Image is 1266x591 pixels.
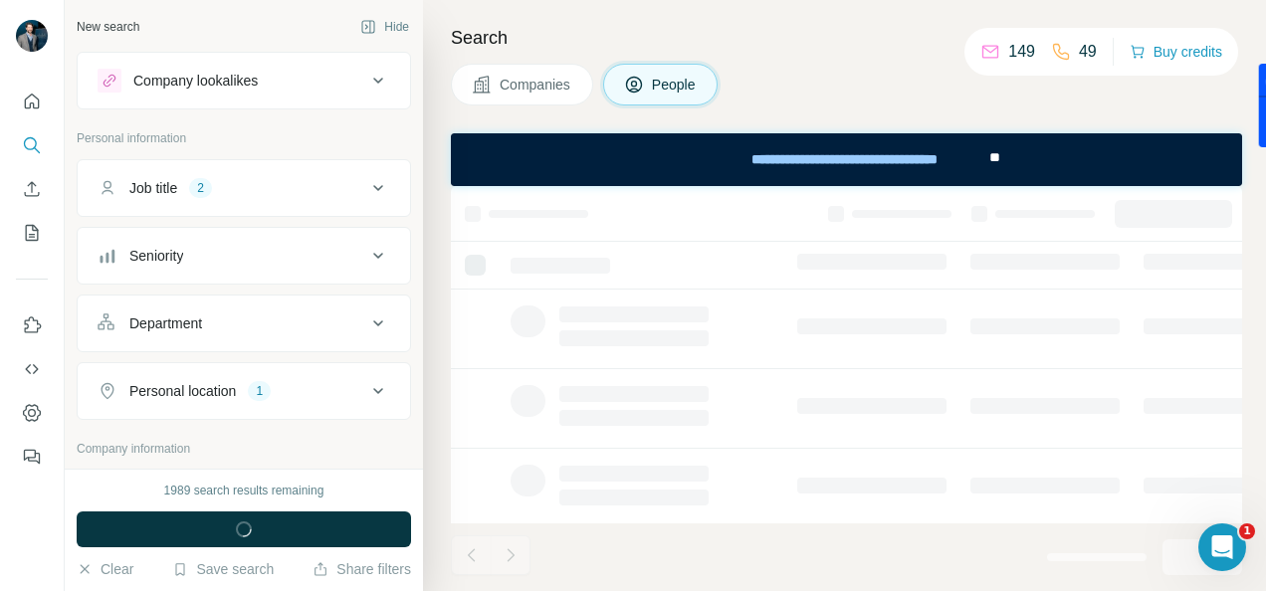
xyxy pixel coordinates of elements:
button: My lists [16,215,48,251]
button: Use Surfe API [16,351,48,387]
button: Department [78,299,410,347]
div: 2 [189,179,212,197]
p: Company information [77,440,411,458]
button: Use Surfe on LinkedIn [16,307,48,343]
span: Companies [500,75,572,95]
div: Personal location [129,381,236,401]
button: Buy credits [1130,38,1222,66]
button: Clear [77,559,133,579]
iframe: Banner [451,133,1242,186]
button: Job title2 [78,164,410,212]
div: Job title [129,178,177,198]
button: Feedback [16,439,48,475]
button: Share filters [313,559,411,579]
p: Personal information [77,129,411,147]
button: Company lookalikes [78,57,410,104]
span: 1 [1239,523,1255,539]
div: 1 [248,382,271,400]
div: Department [129,313,202,333]
div: 1989 search results remaining [164,482,324,499]
button: Hide [346,12,423,42]
p: 49 [1079,40,1097,64]
button: Personal location1 [78,367,410,415]
h4: Search [451,24,1242,52]
iframe: Intercom live chat [1198,523,1246,571]
button: Save search [172,559,274,579]
button: Dashboard [16,395,48,431]
img: Avatar [16,20,48,52]
button: Seniority [78,232,410,280]
button: Quick start [16,84,48,119]
button: Enrich CSV [16,171,48,207]
span: People [652,75,698,95]
button: Search [16,127,48,163]
div: Seniority [129,246,183,266]
div: Company lookalikes [133,71,258,91]
div: New search [77,18,139,36]
p: 149 [1008,40,1035,64]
